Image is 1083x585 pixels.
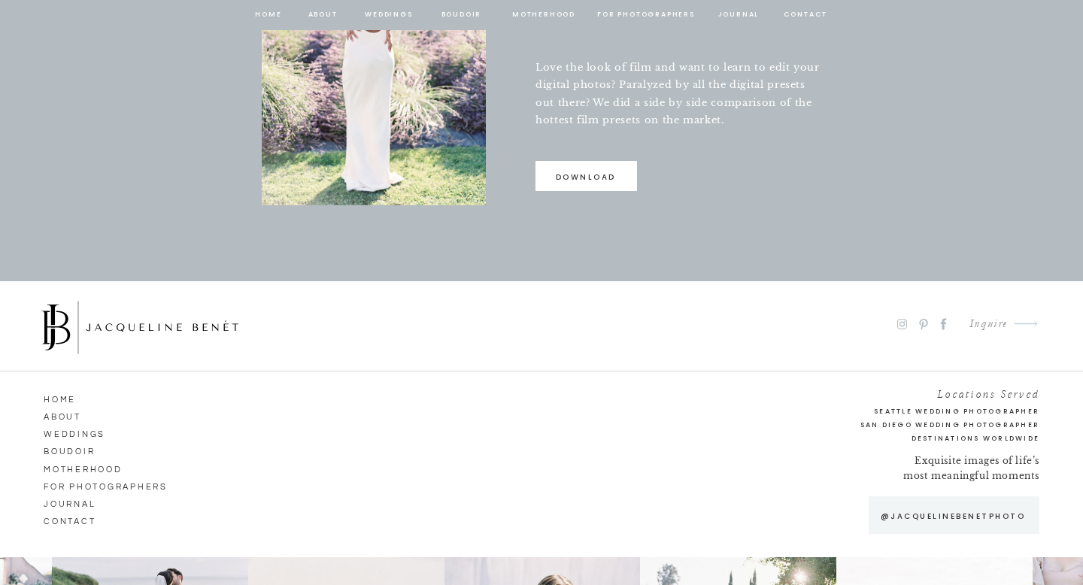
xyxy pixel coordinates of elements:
a: download [535,171,636,191]
a: BOUDOIR [440,8,483,22]
a: ABOUT [44,408,129,422]
a: CONTACT [44,513,129,526]
a: San Diego Wedding Photographer [789,419,1039,432]
a: for photographers [44,478,177,492]
a: Weddings [363,8,414,22]
a: home [254,8,283,22]
h2: Locations Served [817,385,1039,398]
p: Exquisite images of life’s most meaningful moments [900,453,1039,486]
a: Boudoir [44,443,129,456]
a: Motherhood [44,461,129,474]
a: HOME [44,391,129,405]
a: Seattle Wedding Photographer [817,405,1039,418]
a: contact [781,8,830,22]
a: journal [715,8,762,22]
a: for photographers [597,8,695,22]
a: about [307,8,338,22]
h2: Destinations Worldwide [817,432,1039,445]
p: Love the look of film and want to learn to edit your digital photos? Paralyzed by all the digital... [535,59,822,130]
a: Inquire [957,314,1008,335]
a: Motherhood [512,8,575,22]
a: Weddings [44,426,129,439]
a: @jacquelinebenetphoto [873,510,1033,523]
a: journal [44,496,156,509]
